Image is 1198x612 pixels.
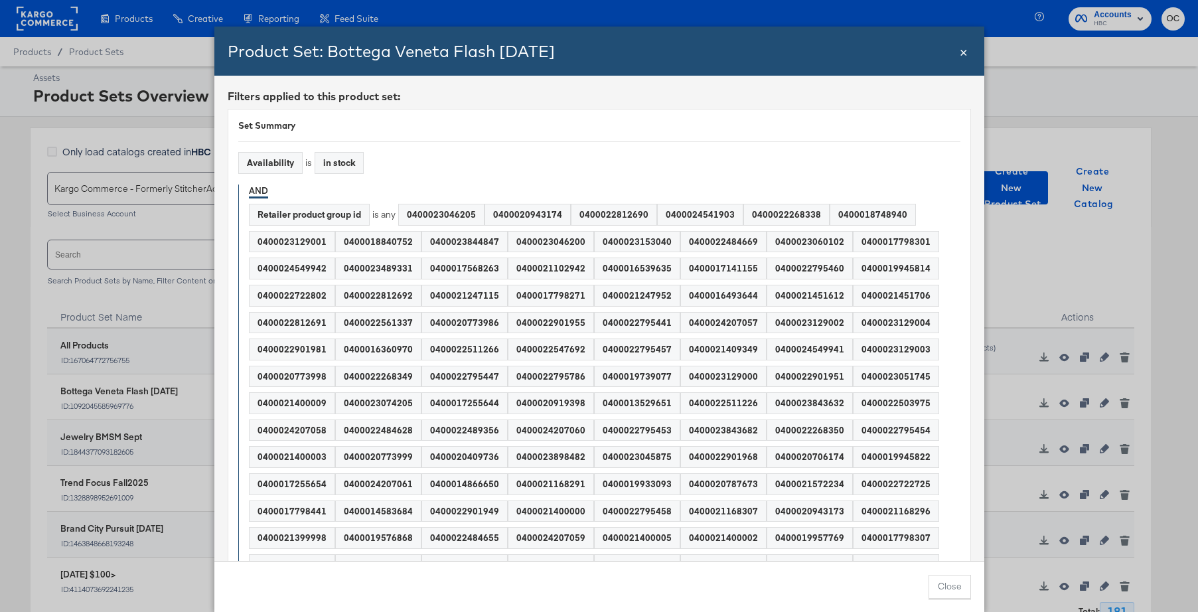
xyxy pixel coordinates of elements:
div: 0400020943173 [767,501,852,522]
div: 0400021451706 [854,285,938,306]
div: is [305,157,312,169]
div: 0400019957769 [767,528,852,548]
div: Availability [239,153,302,173]
div: 0400022795443 [250,555,335,575]
strong: AND [249,185,268,197]
div: 0400021400005 [595,528,680,548]
div: 0400020773999 [336,447,421,467]
div: 0400022547692 [508,339,593,360]
div: 0400022510297 [854,555,938,575]
div: 0400017798271 [508,285,593,306]
div: 0400024207056 [336,555,421,575]
div: 0400021409349 [681,339,766,360]
div: Set Summary [238,119,960,132]
div: 0400022268349 [336,366,421,387]
div: 0400022722725 [854,474,938,495]
div: 0400020787673 [681,474,766,495]
div: 0400020409736 [422,447,507,467]
div: 0400024549942 [250,258,335,279]
div: 0400022511226 [681,393,766,414]
div: 0400021210776 [422,555,507,575]
div: 0400022795457 [595,339,680,360]
div: 0400020706174 [767,447,852,467]
div: 0400021168291 [508,474,593,495]
div: 0400022901949 [422,501,507,522]
div: 0400022489356 [422,420,507,441]
div: 0400021572234 [767,474,852,495]
div: 0400024549941 [767,339,852,360]
div: 0400022901968 [681,447,766,467]
div: 0400018524213 [767,555,852,575]
div: 0400014583684 [336,501,421,522]
div: 0400023129004 [854,313,938,333]
div: 0400022561337 [336,313,421,333]
div: in stock [315,153,363,173]
div: 0400021247115 [422,285,507,306]
div: 0400023060102 [767,232,852,252]
div: 0400023129001 [250,232,335,252]
div: 0400021102942 [508,258,593,279]
div: 0400022268350 [767,420,852,441]
div: 0400022795460 [767,258,852,279]
div: 0400024207058 [250,420,335,441]
div: 0400019933093 [595,474,680,495]
div: 0400016360970 [336,339,421,360]
div: 0400019739077 [595,366,680,387]
div: 0400020943174 [485,204,570,225]
div: Close [960,42,968,61]
div: 0400022484655 [422,528,507,548]
div: 0400023051745 [854,366,938,387]
div: 0400021451612 [767,285,852,306]
div: 0400021400000 [508,501,593,522]
div: 0400018748940 [830,204,915,225]
div: 0400017798301 [854,232,938,252]
div: 0400022503975 [854,393,938,414]
div: 0400024541903 [658,204,743,225]
div: 0400023046205 [399,204,484,225]
div: 0400022722802 [250,285,335,306]
div: 0400022795453 [595,420,680,441]
div: 0400021399998 [250,528,335,548]
div: 0400023129002 [767,313,852,333]
div: 0400023898482 [508,447,593,467]
div: 0400013529651 [595,393,680,414]
div: 0400022795447 [422,366,507,387]
div: 0400023843682 [681,420,766,441]
div: 0400023843632 [767,393,852,414]
div: 0400024207059 [508,528,593,548]
div: Retailer product group id [250,204,369,225]
div: 0400023844847 [422,232,507,252]
div: 0400020773986 [422,313,507,333]
div: 0400018840752 [336,232,421,252]
div: 0400017141155 [681,258,766,279]
div: 0400022795454 [854,420,938,441]
div: 0400019576868 [336,528,421,548]
div: 0400022901981 [250,339,335,360]
div: 0400024207061 [336,474,421,495]
div: 0400022484628 [336,420,421,441]
div: 0400016539635 [595,258,680,279]
div: 0400017255644 [422,393,507,414]
div: 0400022812691 [250,313,335,333]
div: 0400020773998 [250,366,335,387]
div: 0400019945814 [854,258,938,279]
div: 0400022795786 [508,366,593,387]
div: 0400023045875 [595,447,680,467]
div: is any [372,208,396,221]
div: 0400020919398 [508,393,593,414]
div: 0400018415332 [681,555,766,575]
div: 0400018347901 [508,555,593,575]
div: 0400021247952 [595,285,680,306]
div: 0400022795452 [595,555,680,575]
div: 0400023129000 [681,366,766,387]
div: 0400017255654 [250,474,335,495]
div: 0400017798307 [854,528,938,548]
div: 0400023129003 [854,339,938,360]
div: 0400022511266 [422,339,507,360]
div: 0400024207060 [508,420,593,441]
span: Product Set: Bottega Veneta Flash [DATE] [228,41,555,61]
div: 0400021400009 [250,393,335,414]
div: 0400023489331 [336,258,421,279]
div: 0400022901951 [767,366,852,387]
div: 0400022795458 [595,501,680,522]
